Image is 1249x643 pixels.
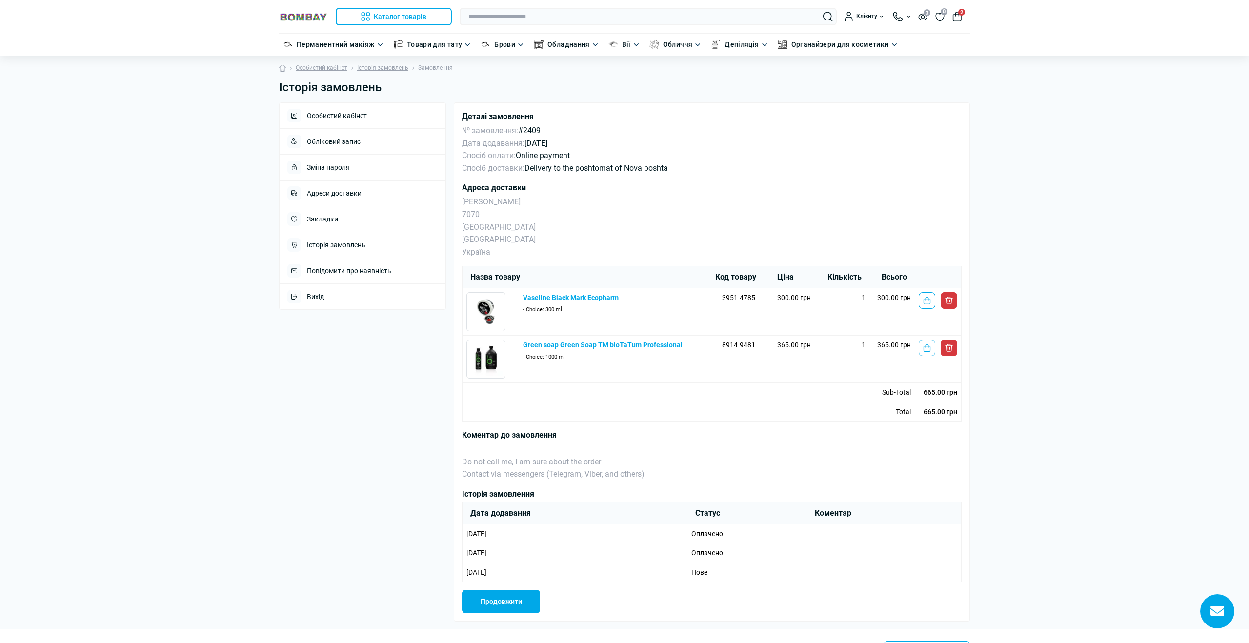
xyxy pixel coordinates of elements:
[280,155,445,180] a: Зміна пароля
[687,563,807,582] td: Нове
[307,138,361,145] span: Обліковий запис
[336,8,452,25] button: Каталог товарів
[518,126,541,135] span: #2409
[462,111,962,122] div: Деталі замовлення
[462,590,540,613] a: Продовжити
[869,402,915,421] td: Total
[769,288,815,336] td: 300.00 грн
[524,139,547,148] span: [DATE]
[523,341,683,349] a: Green soap Green Soap TM bioTaTum Professional
[919,340,935,356] a: Додаткове замовлення
[516,151,570,160] span: Online payment
[815,336,869,383] td: 1
[791,39,889,50] a: Органайзери для косметики
[463,563,687,582] td: [DATE]
[307,293,324,300] span: Вихід
[280,206,445,232] a: Закладки
[463,543,687,563] td: [DATE]
[534,40,544,49] img: Обладнання
[687,502,807,524] th: Статус
[280,232,445,258] a: Історія замовлень
[462,137,962,150] div: Дата додавання:
[918,12,927,20] button: 3
[307,164,350,171] span: Зміна пароля
[280,284,445,309] a: Вихід
[769,336,815,383] td: 365.00 грн
[307,267,391,274] span: Повідомити про наявність
[463,502,687,524] th: Дата додавання
[622,39,631,50] a: Вії
[466,340,505,379] img: Green soap Green Soap TM bioTaTum Professional
[725,39,759,50] a: Депіляція
[941,8,947,15] span: 0
[463,266,708,288] th: Назва товару
[462,196,962,258] div: [PERSON_NAME] 7070 [GEOGRAPHIC_DATA] [GEOGRAPHIC_DATA] Україна
[524,163,668,173] span: Delivery to the poshtomat of Nova poshta
[466,292,505,331] img: Vaseline Black Mark Ecopharm
[463,524,687,543] td: [DATE]
[663,39,693,50] a: Обличчя
[462,124,962,137] div: № замовлення:
[952,12,962,21] button: 2
[707,288,769,336] td: 3951-4785
[280,181,445,206] a: Адреси доставки
[407,39,462,50] a: Товари для тату
[687,543,807,563] td: Оплачено
[280,103,445,128] a: Особистий кабінет
[958,9,965,16] span: 2
[357,63,408,73] a: Історія замовлень
[283,40,293,49] img: Перманентний макіяж
[462,162,962,175] div: Спосіб доставки:
[280,258,445,283] a: Повідомити про наявність
[481,40,490,49] img: Брови
[307,190,362,197] span: Адреси доставки
[915,383,962,402] td: 665.00 грн
[307,216,338,222] span: Закладки
[869,336,915,383] td: 365.00 грн
[707,266,769,288] th: Код товару
[523,294,619,301] a: Vaseline Black Mark Ecopharm
[869,383,915,402] td: Sub-Total
[711,40,721,49] img: Депіляція
[523,354,565,360] small: - Choice: 1000 ml
[823,12,833,21] button: Search
[707,336,769,383] td: 8914-9481
[280,129,445,154] a: Обліковий запис
[307,112,367,119] span: Особистий кабінет
[296,63,347,73] a: Особистий кабінет
[462,488,962,500] div: Історія замовлення
[523,306,562,313] small: - Choice: 300 ml
[815,266,869,288] th: Кількість
[869,288,915,336] td: 300.00 грн
[649,40,659,49] img: Обличчя
[935,11,945,22] a: 0
[687,524,807,543] td: Оплачено
[815,288,869,336] td: 1
[547,39,590,50] a: Обладнання
[393,40,403,49] img: Товари для тату
[279,12,328,21] img: BOMBAY
[919,292,935,309] a: Додаткове замовлення
[462,429,962,441] div: Коментар до замовлення
[307,241,365,248] span: Історія замовлень
[408,63,453,73] li: Замовлення
[941,340,957,356] a: Повернення товару
[924,9,930,16] span: 3
[869,266,915,288] th: Всього
[462,149,962,162] div: Спосіб оплати:
[462,443,962,481] div: Do not call me, I am sure about the order Contact via messengers (Telegram, Viber, and others)
[279,80,970,95] h1: Історія замовлень
[807,502,962,524] th: Коментар
[778,40,787,49] img: Органайзери для косметики
[462,182,962,194] div: Адреса доставки
[915,402,962,421] td: 665.00 грн
[297,39,375,50] a: Перманентний макіяж
[769,266,815,288] th: Ціна
[941,292,957,309] a: Повернення товару
[608,40,618,49] img: Вії
[279,56,970,80] nav: breadcrumb
[494,39,515,50] a: Брови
